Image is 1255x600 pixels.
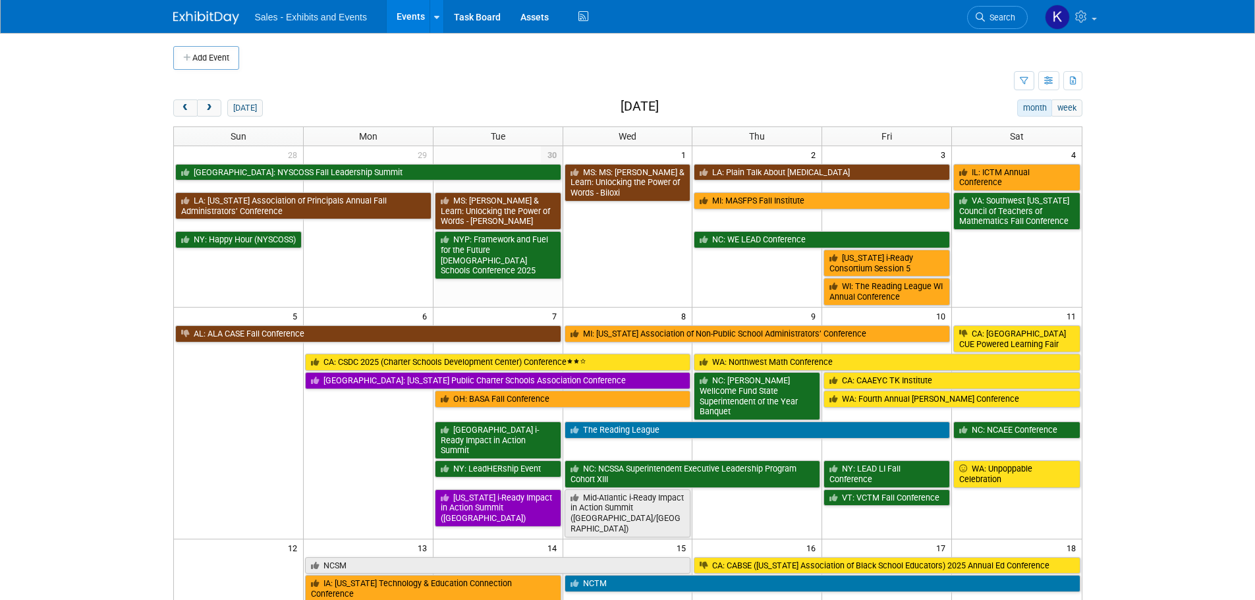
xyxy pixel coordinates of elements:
a: WA: Unpoppable Celebration [953,460,1080,487]
a: The Reading League [565,422,951,439]
span: Sat [1010,131,1024,142]
span: Thu [749,131,765,142]
span: 11 [1065,308,1082,324]
a: CA: CAAEYC TK Institute [823,372,1080,389]
a: [GEOGRAPHIC_DATA] i-Ready Impact in Action Summit [435,422,561,459]
span: Sales - Exhibits and Events [255,12,367,22]
a: WA: Northwest Math Conference [694,354,1080,371]
a: [GEOGRAPHIC_DATA]: [US_STATE] Public Charter Schools Association Conference [305,372,691,389]
span: 5 [291,308,303,324]
button: prev [173,99,198,117]
h2: [DATE] [621,99,659,114]
a: Search [967,6,1028,29]
a: NC: WE LEAD Conference [694,231,950,248]
span: Wed [619,131,636,142]
span: 7 [551,308,563,324]
span: 6 [421,308,433,324]
span: 30 [541,146,563,163]
span: 4 [1070,146,1082,163]
span: 8 [680,308,692,324]
span: Sun [231,131,246,142]
a: OH: BASA Fall Conference [435,391,691,408]
a: AL: ALA CASE Fall Conference [175,325,561,342]
span: 18 [1065,539,1082,556]
a: NY: LeadHERship Event [435,460,561,477]
span: 29 [416,146,433,163]
a: NY: Happy Hour (NYSCOSS) [175,231,302,248]
span: 13 [416,539,433,556]
a: NC: NCSSA Superintendent Executive Leadership Program Cohort XIII [565,460,821,487]
span: 12 [287,539,303,556]
span: 14 [546,539,563,556]
span: Fri [881,131,892,142]
span: 3 [939,146,951,163]
span: Mon [359,131,377,142]
a: CA: [GEOGRAPHIC_DATA] CUE Powered Learning Fair [953,325,1080,352]
a: CA: CSDC 2025 (Charter Schools Development Center) Conference [305,354,691,371]
a: NY: LEAD LI Fall Conference [823,460,950,487]
a: VT: VCTM Fall Conference [823,489,950,506]
button: Add Event [173,46,239,70]
a: MS: [PERSON_NAME] & Learn: Unlocking the Power of Words - [PERSON_NAME] [435,192,561,230]
span: 16 [805,539,822,556]
a: NYP: Framework and Fuel for the Future [DEMOGRAPHIC_DATA] Schools Conference 2025 [435,231,561,279]
a: [US_STATE] i-Ready Impact in Action Summit ([GEOGRAPHIC_DATA]) [435,489,561,527]
a: VA: Southwest [US_STATE] Council of Teachers of Mathematics Fall Conference [953,192,1080,230]
span: 10 [935,308,951,324]
a: MI: [US_STATE] Association of Non-Public School Administrators’ Conference [565,325,951,342]
a: NCSM [305,557,691,574]
span: 28 [287,146,303,163]
a: LA: Plain Talk About [MEDICAL_DATA] [694,164,950,181]
button: month [1017,99,1052,117]
a: Mid-Atlantic i-Ready Impact in Action Summit ([GEOGRAPHIC_DATA]/[GEOGRAPHIC_DATA]) [565,489,691,537]
span: 2 [810,146,822,163]
span: 17 [935,539,951,556]
span: 1 [680,146,692,163]
a: MS: MS: [PERSON_NAME] & Learn: Unlocking the Power of Words - Biloxi [565,164,691,202]
span: 15 [675,539,692,556]
a: WA: Fourth Annual [PERSON_NAME] Conference [823,391,1080,408]
a: CA: CABSE ([US_STATE] Association of Black School Educators) 2025 Annual Ed Conference [694,557,1080,574]
span: Tue [491,131,505,142]
a: [US_STATE] i-Ready Consortium Session 5 [823,250,950,277]
a: IL: ICTM Annual Conference [953,164,1080,191]
a: MI: MASFPS Fall Institute [694,192,950,209]
a: [GEOGRAPHIC_DATA]: NYSCOSS Fall Leadership Summit [175,164,561,181]
button: [DATE] [227,99,262,117]
a: LA: [US_STATE] Association of Principals Annual Fall Administrators’ Conference [175,192,432,219]
span: 9 [810,308,822,324]
img: ExhibitDay [173,11,239,24]
img: Kara Haven [1045,5,1070,30]
a: WI: The Reading League WI Annual Conference [823,278,950,305]
a: NC: NCAEE Conference [953,422,1080,439]
button: week [1051,99,1082,117]
span: Search [985,13,1015,22]
a: NC: [PERSON_NAME] Wellcome Fund State Superintendent of the Year Banquet [694,372,820,420]
a: NCTM [565,575,1080,592]
button: next [197,99,221,117]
